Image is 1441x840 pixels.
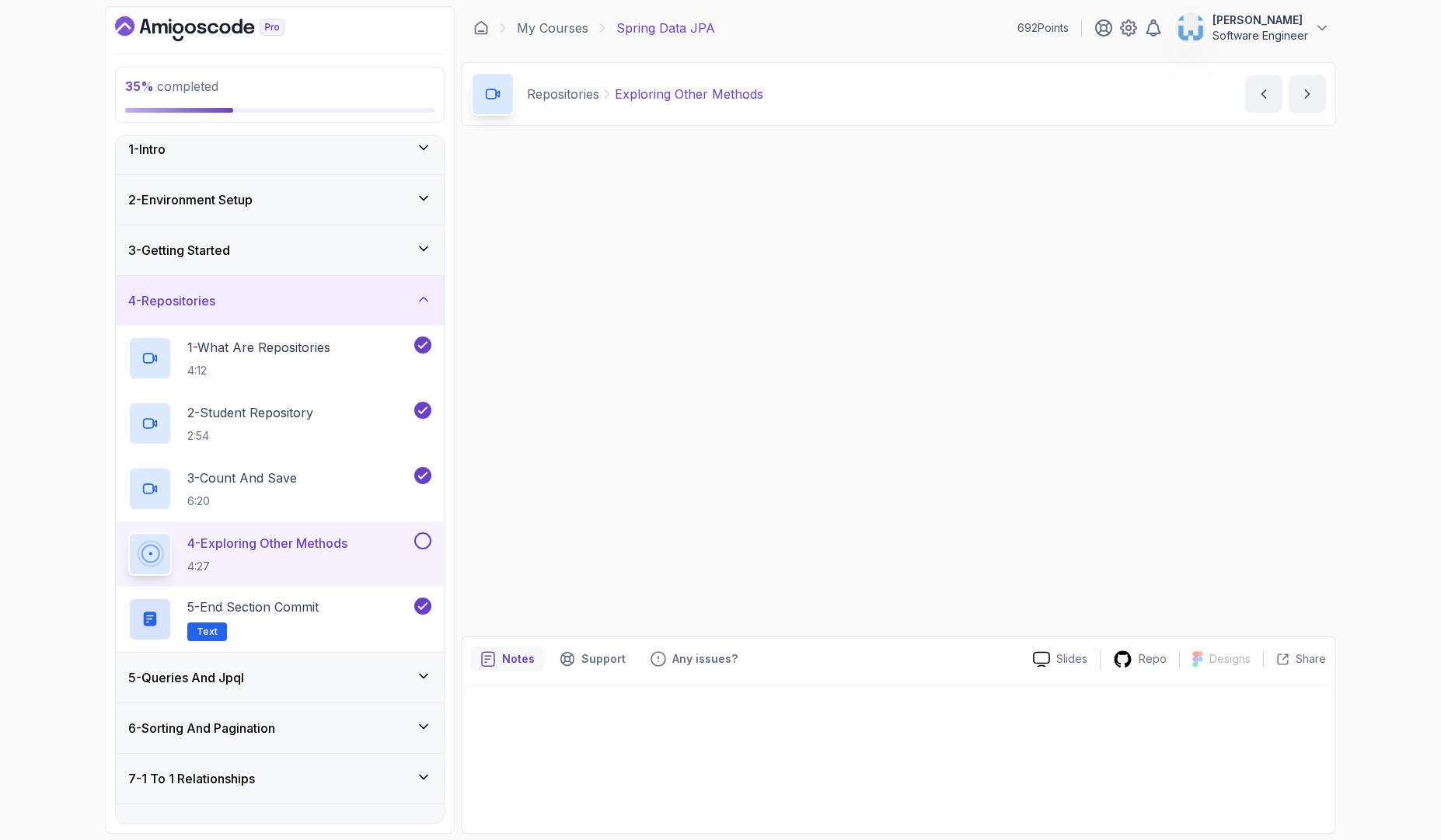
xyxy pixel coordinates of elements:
h3: 1 - Intro [128,140,166,159]
a: Dashboard [473,20,489,36]
p: Repo [1139,651,1167,667]
p: Share [1296,651,1326,667]
button: 2-Student Repository2:54 [128,402,431,445]
p: 6:20 [187,493,297,509]
h3: 5 - Queries And Jpql [128,668,244,687]
h3: 3 - Getting Started [128,241,230,260]
p: Spring Data JPA [616,19,715,37]
button: 7-1 To 1 Relationships [116,754,444,803]
button: 1-What Are Repositories4:12 [128,336,431,380]
h3: 7 - 1 To 1 Relationships [128,769,255,788]
button: 6-Sorting And Pagination [116,703,444,753]
p: Designs [1209,651,1251,667]
a: Repo [1101,650,1179,669]
p: Exploring Other Methods [615,85,763,103]
button: 2-Environment Setup [116,175,444,225]
button: Share [1263,651,1326,667]
p: 1 - What Are Repositories [187,338,330,357]
button: user profile image[PERSON_NAME]Software Engineer [1175,12,1330,44]
button: 4-Exploring Other Methods4:27 [128,532,431,576]
button: Feedback button [641,647,747,671]
button: 5-End Section CommitText [128,598,431,641]
p: [PERSON_NAME] [1212,12,1308,28]
p: Support [581,651,626,667]
button: 4-Repositories [116,276,444,326]
p: 3 - Count And Save [187,469,297,487]
p: 692 Points [1017,20,1069,36]
button: notes button [471,647,544,671]
span: completed [125,78,218,94]
a: Slides [1021,651,1100,667]
button: 3-Getting Started [116,225,444,275]
span: 35 % [125,78,154,94]
a: Dashboard [115,16,320,41]
h3: 6 - Sorting And Pagination [128,719,275,737]
h3: 4 - Repositories [128,291,215,310]
p: Slides [1056,651,1087,667]
button: next content [1289,75,1326,113]
p: 4:12 [187,363,330,378]
a: My Courses [517,19,588,37]
button: 1-Intro [116,124,444,174]
p: Notes [502,651,535,667]
p: 4:27 [187,559,347,574]
p: Software Engineer [1212,28,1308,44]
span: Text [197,626,218,638]
p: Any issues? [672,651,738,667]
img: user profile image [1176,13,1205,43]
button: 5-Queries And Jpql [116,653,444,702]
button: Support button [550,647,635,671]
p: 5 - End Section Commit [187,598,319,616]
p: 2:54 [187,428,313,444]
button: 3-Count And Save6:20 [128,467,431,511]
h3: 2 - Environment Setup [128,190,253,209]
p: Repositories [527,85,599,103]
p: 2 - Student Repository [187,403,313,422]
h3: 8 - One To One Relationships [128,820,294,838]
button: previous content [1245,75,1282,113]
p: 4 - Exploring Other Methods [187,534,347,552]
